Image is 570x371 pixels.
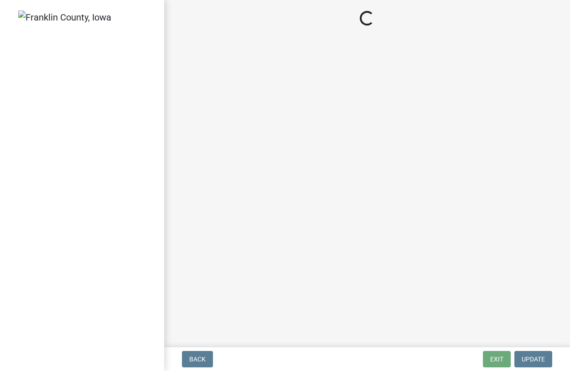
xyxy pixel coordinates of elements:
[483,351,511,367] button: Exit
[522,356,545,363] span: Update
[514,351,552,367] button: Update
[189,356,206,363] span: Back
[182,351,213,367] button: Back
[18,10,111,24] img: Franklin County, Iowa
